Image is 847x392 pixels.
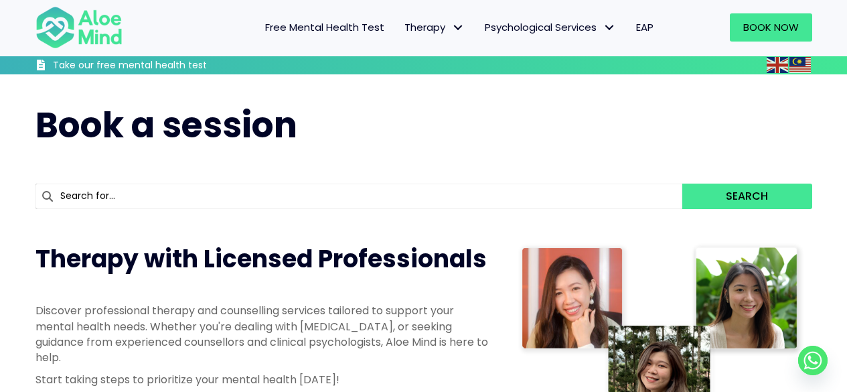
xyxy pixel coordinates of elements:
a: Psychological ServicesPsychological Services: submenu [475,13,626,42]
a: Whatsapp [798,346,828,375]
span: Free Mental Health Test [265,20,384,34]
img: en [767,57,788,73]
input: Search for... [35,184,683,209]
p: Discover professional therapy and counselling services tailored to support your mental health nee... [35,303,491,365]
span: EAP [636,20,653,34]
a: Malay [789,57,812,72]
span: Therapy with Licensed Professionals [35,242,487,276]
a: English [767,57,789,72]
a: Take our free mental health test [35,59,279,74]
span: Book Now [743,20,799,34]
span: Book a session [35,101,297,149]
h3: Take our free mental health test [53,59,279,72]
p: Start taking steps to prioritize your mental health [DATE]! [35,372,491,387]
a: Book Now [730,13,812,42]
button: Search [682,184,812,209]
a: Free Mental Health Test [255,13,394,42]
a: TherapyTherapy: submenu [394,13,475,42]
img: ms [789,57,811,73]
span: Therapy: submenu [449,18,468,38]
nav: Menu [140,13,664,42]
img: Aloe mind Logo [35,5,123,50]
a: EAP [626,13,664,42]
span: Psychological Services: submenu [600,18,619,38]
span: Psychological Services [485,20,616,34]
span: Therapy [404,20,465,34]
